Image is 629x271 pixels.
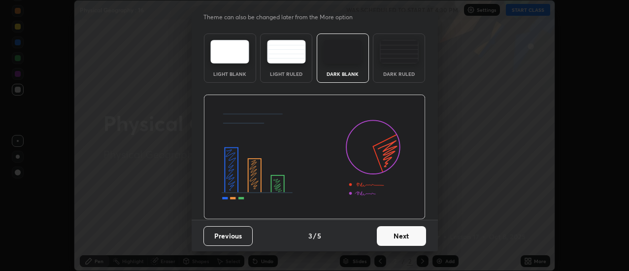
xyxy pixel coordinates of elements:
div: Dark Ruled [379,71,419,76]
div: Dark Blank [323,71,363,76]
h4: 3 [308,231,312,241]
div: Light Blank [210,71,250,76]
div: Light Ruled [266,71,306,76]
button: Previous [203,226,253,246]
h4: 5 [317,231,321,241]
p: Theme can also be changed later from the More option [203,13,363,22]
button: Next [377,226,426,246]
img: lightTheme.e5ed3b09.svg [210,40,249,64]
img: lightRuledTheme.5fabf969.svg [267,40,306,64]
img: darkTheme.f0cc69e5.svg [323,40,362,64]
h4: / [313,231,316,241]
img: darkRuledTheme.de295e13.svg [380,40,419,64]
img: darkThemeBanner.d06ce4a2.svg [203,95,426,220]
